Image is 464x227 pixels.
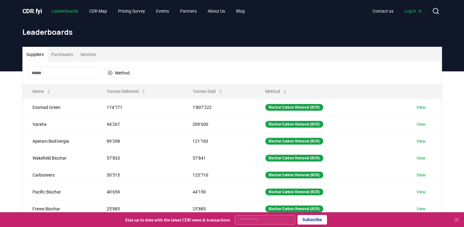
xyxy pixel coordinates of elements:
button: Suppliers [23,47,48,62]
button: Purchasers [48,47,77,62]
td: Carboneers [23,166,97,183]
td: 1’807’222 [183,99,255,116]
button: Tonnes Delivered [102,85,151,98]
a: CDR.fyi [22,7,42,15]
a: Pricing Survey [113,6,150,17]
span: . [34,7,36,15]
td: 25’885 [97,200,182,217]
a: Contact us [368,6,398,17]
span: CDR fyi [22,7,42,15]
td: Exomad Green [23,99,97,116]
button: Method [104,68,134,78]
td: 209’600 [183,116,255,133]
a: About Us [203,6,230,17]
button: Method [260,85,292,98]
td: 174’771 [97,99,182,116]
div: Biochar Carbon Removal (BCR) [265,121,323,128]
button: Name [28,85,56,98]
a: Partners [175,6,201,17]
td: 125’710 [183,166,255,183]
div: Biochar Carbon Removal (BCR) [265,138,323,145]
a: View [416,172,426,178]
button: Services [77,47,100,62]
button: Tonnes Sold [188,85,228,98]
a: View [416,155,426,161]
td: 44’159 [183,183,255,200]
h1: Leaderboards [22,27,442,37]
td: 57’833 [97,149,182,166]
td: 40’659 [97,183,182,200]
div: Biochar Carbon Removal (BCR) [265,104,323,111]
td: Pacific Biochar [23,183,97,200]
a: CDR Map [84,6,112,17]
a: Log in [400,6,427,17]
nav: Main [368,6,427,17]
td: 89’298 [97,133,182,149]
div: Biochar Carbon Removal (BCR) [265,189,323,195]
div: Biochar Carbon Removal (BCR) [265,155,323,161]
span: Log in [405,8,422,14]
a: View [416,189,426,195]
td: Varaha [23,116,97,133]
td: Wakefield Biochar [23,149,97,166]
td: 25’885 [183,200,255,217]
td: 50’515 [97,166,182,183]
a: View [416,121,426,127]
nav: Main [47,6,250,17]
a: View [416,206,426,212]
div: Biochar Carbon Removal (BCR) [265,205,323,212]
a: Events [151,6,174,17]
td: Freres Biochar [23,200,97,217]
td: 121’183 [183,133,255,149]
a: Leaderboards [47,6,83,17]
td: 94’267 [97,116,182,133]
a: View [416,138,426,144]
a: View [416,104,426,110]
div: Biochar Carbon Removal (BCR) [265,172,323,178]
a: Blog [231,6,250,17]
td: 57’841 [183,149,255,166]
td: Aperam BioEnergia [23,133,97,149]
